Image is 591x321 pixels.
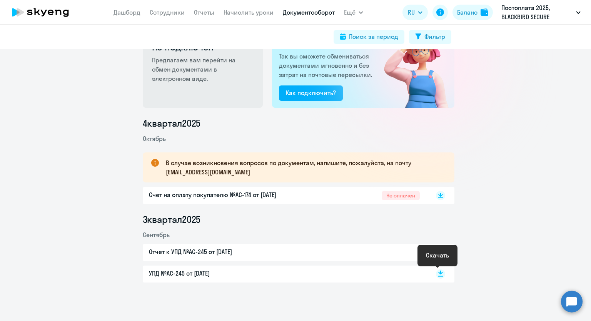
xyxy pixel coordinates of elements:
[194,8,214,16] a: Отчеты
[481,8,488,16] img: balance
[143,231,170,239] span: Сентябрь
[286,88,336,97] div: Как подключить?
[498,3,584,22] button: Постоплата 2025, BLACKBIRD SECURE BROWSING LTD
[344,8,356,17] span: Ещё
[457,8,477,17] div: Баланс
[349,32,398,41] div: Поиск за период
[426,251,449,260] div: Скачать
[501,3,573,22] p: Постоплата 2025, BLACKBIRD SECURE BROWSING LTD
[149,190,311,199] p: Счет на оплату покупателю №AC-174 от [DATE]
[166,158,441,177] p: В случае возникновения вопросов по документам, напишите, пожалуйста, на почту [EMAIL_ADDRESS][DOM...
[143,135,166,142] span: Октябрь
[283,8,335,16] a: Документооборот
[149,247,420,258] a: Отчет к УПД №AC-245 от [DATE]
[402,5,428,20] button: RU
[279,85,343,101] button: Как подключить?
[143,117,454,129] li: 4 квартал 2025
[143,213,454,226] li: 3 квартал 2025
[334,30,404,44] button: Поиск за период
[344,5,363,20] button: Ещё
[149,269,420,279] a: УПД №AC-245 от [DATE]
[382,191,420,200] span: Не оплачен
[424,32,445,41] div: Фильтр
[114,8,140,16] a: Дашборд
[152,55,255,83] p: Предлагаем вам перейти на обмен документами в электронном виде.
[150,8,185,16] a: Сотрудники
[149,247,311,256] p: Отчет к УПД №AC-245 от [DATE]
[408,8,415,17] span: RU
[279,52,374,79] p: Так вы сможете обмениваться документами мгновенно и без затрат на почтовые пересылки.
[149,190,420,201] a: Счет на оплату покупателю №AC-174 от [DATE]Не оплачен
[409,30,451,44] button: Фильтр
[452,5,493,20] button: Балансbalance
[149,269,311,278] p: УПД №AC-245 от [DATE]
[224,8,274,16] a: Начислить уроки
[368,20,454,108] img: not_connected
